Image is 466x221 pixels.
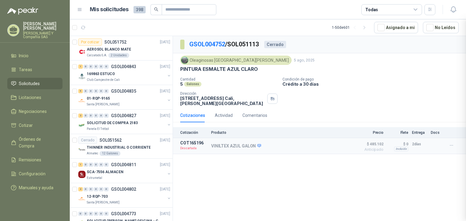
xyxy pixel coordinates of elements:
a: Licitaciones [7,92,62,103]
a: Tareas [7,64,62,75]
span: Remisiones [19,157,41,163]
span: Solicitudes [19,80,40,87]
p: [PERSON_NAME] Y Compañía SAS [23,31,62,39]
h1: Mis solicitudes [90,5,129,14]
span: 398 [133,6,146,13]
a: Manuales y ayuda [7,182,62,193]
span: search [154,7,158,12]
a: Solicitudes [7,78,62,89]
a: Negociaciones [7,106,62,117]
span: Órdenes de Compra [19,136,57,149]
a: Remisiones [7,154,62,166]
p: [PERSON_NAME] [PERSON_NAME] [23,22,62,30]
span: Negociaciones [19,108,47,115]
div: Todas [365,6,378,13]
a: Órdenes de Compra [7,134,62,152]
span: Cotizar [19,122,33,129]
span: Inicio [19,52,29,59]
a: Configuración [7,168,62,180]
span: Tareas [19,66,32,73]
a: Cotizar [7,120,62,131]
img: Logo peakr [7,7,38,15]
span: Manuales y ayuda [19,184,53,191]
span: Configuración [19,170,46,177]
a: Inicio [7,50,62,61]
span: Licitaciones [19,94,41,101]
